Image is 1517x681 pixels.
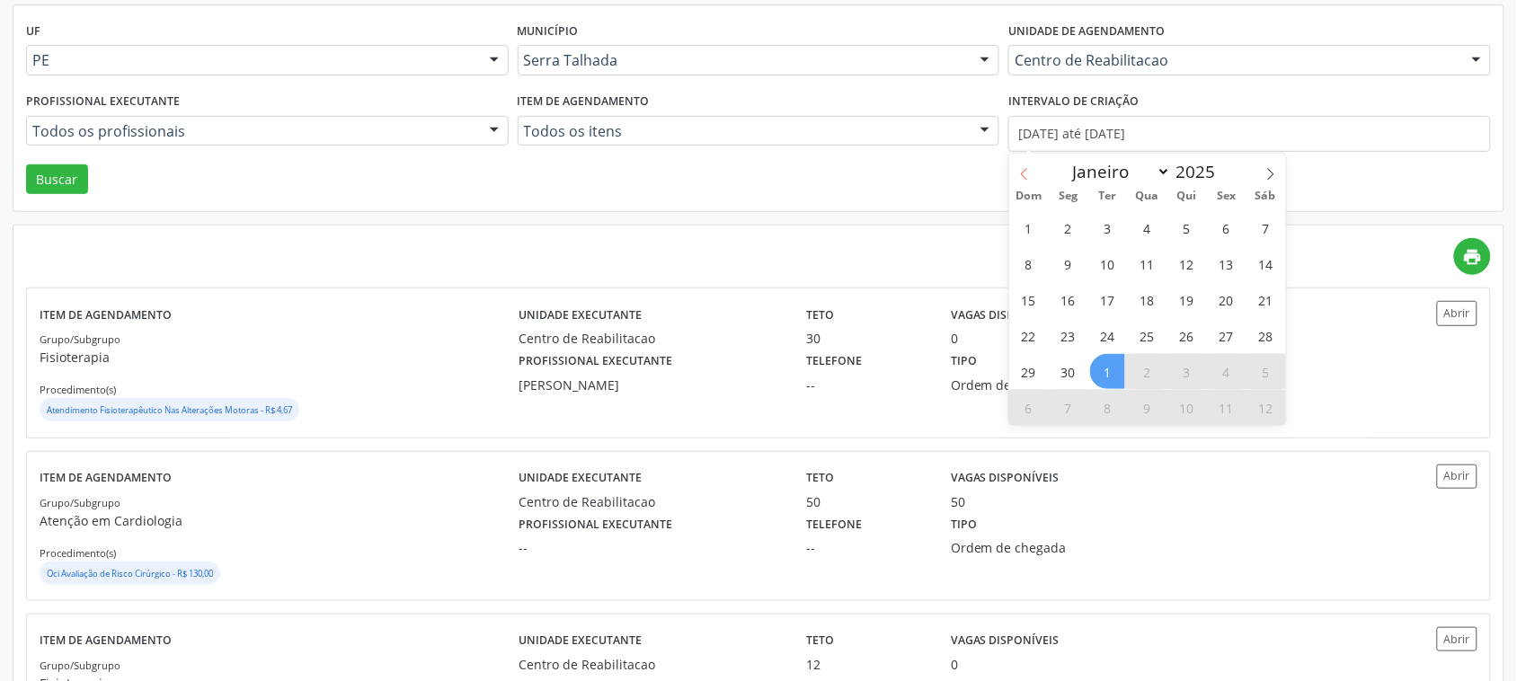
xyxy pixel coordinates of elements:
[1248,318,1283,353] span: Junho 28, 2025
[1011,282,1046,317] span: Junho 15, 2025
[1064,159,1172,184] select: Month
[951,464,1060,492] label: Vagas disponíveis
[1248,282,1283,317] span: Junho 21, 2025
[519,538,781,557] div: --
[1051,246,1086,281] span: Junho 9, 2025
[519,348,672,376] label: Profissional executante
[1209,318,1244,353] span: Junho 27, 2025
[1209,210,1244,245] span: Junho 6, 2025
[1463,247,1483,267] i: print
[1011,390,1046,425] span: Julho 6, 2025
[518,18,579,46] label: Município
[1051,390,1086,425] span: Julho 7, 2025
[518,88,650,116] label: Item de agendamento
[1169,210,1204,245] span: Junho 5, 2025
[1051,318,1086,353] span: Junho 23, 2025
[951,511,977,539] label: Tipo
[1169,318,1204,353] span: Junho 26, 2025
[26,18,40,46] label: UF
[40,496,120,509] small: Grupo/Subgrupo
[1008,18,1165,46] label: Unidade de agendamento
[40,627,172,655] label: Item de agendamento
[1246,190,1286,202] span: Sáb
[1008,88,1139,116] label: Intervalo de criação
[40,383,116,396] small: Procedimento(s)
[1090,210,1125,245] span: Junho 3, 2025
[807,538,926,557] div: --
[1051,210,1086,245] span: Junho 2, 2025
[1169,354,1204,389] span: Julho 3, 2025
[1209,390,1244,425] span: Julho 11, 2025
[1169,282,1204,317] span: Junho 19, 2025
[807,511,863,539] label: Telefone
[807,348,863,376] label: Telefone
[40,348,519,367] p: Fisioterapia
[40,546,116,560] small: Procedimento(s)
[40,301,172,329] label: Item de agendamento
[1130,246,1165,281] span: Junho 11, 2025
[1090,246,1125,281] span: Junho 10, 2025
[807,329,926,348] div: 30
[1088,190,1128,202] span: Ter
[951,376,1141,394] div: Ordem de chegada
[1011,210,1046,245] span: Junho 1, 2025
[1130,210,1165,245] span: Junho 4, 2025
[1169,390,1204,425] span: Julho 10, 2025
[951,627,1060,655] label: Vagas disponíveis
[519,464,642,492] label: Unidade executante
[1049,190,1088,202] span: Seg
[1009,190,1049,202] span: Dom
[40,659,120,672] small: Grupo/Subgrupo
[807,464,835,492] label: Teto
[1015,51,1454,69] span: Centro de Reabilitacao
[1209,354,1244,389] span: Julho 4, 2025
[1011,354,1046,389] span: Junho 29, 2025
[1011,246,1046,281] span: Junho 8, 2025
[519,655,781,674] div: Centro de Reabilitacao
[807,376,926,394] div: --
[1207,190,1246,202] span: Sex
[1437,627,1477,651] button: Abrir
[1248,210,1283,245] span: Junho 7, 2025
[951,348,977,376] label: Tipo
[951,329,958,348] div: 0
[951,655,958,674] div: 0
[807,492,926,511] div: 50
[519,627,642,655] label: Unidade executante
[1130,390,1165,425] span: Julho 9, 2025
[1167,190,1207,202] span: Qui
[807,655,926,674] div: 12
[1130,318,1165,353] span: Junho 25, 2025
[1437,301,1477,325] button: Abrir
[1090,390,1125,425] span: Julho 8, 2025
[1051,282,1086,317] span: Junho 16, 2025
[1090,282,1125,317] span: Junho 17, 2025
[40,332,120,346] small: Grupo/Subgrupo
[47,404,292,416] small: Atendimento Fisioterapêutico Nas Alterações Motoras - R$ 4,67
[1169,246,1204,281] span: Junho 12, 2025
[1248,390,1283,425] span: Julho 12, 2025
[951,538,1141,557] div: Ordem de chegada
[524,51,963,69] span: Serra Talhada
[1130,354,1165,389] span: Julho 2, 2025
[1130,282,1165,317] span: Junho 18, 2025
[40,464,172,492] label: Item de agendamento
[1128,190,1167,202] span: Qua
[32,122,472,140] span: Todos os profissionais
[1209,246,1244,281] span: Junho 13, 2025
[519,301,642,329] label: Unidade executante
[1248,354,1283,389] span: Julho 5, 2025
[519,376,781,394] div: [PERSON_NAME]
[1008,116,1491,152] input: Selecione um intervalo
[951,301,1060,329] label: Vagas disponíveis
[1051,354,1086,389] span: Junho 30, 2025
[1248,246,1283,281] span: Junho 14, 2025
[951,492,965,511] div: 50
[32,51,472,69] span: PE
[26,88,180,116] label: Profissional executante
[519,492,781,511] div: Centro de Reabilitacao
[807,627,835,655] label: Teto
[807,301,835,329] label: Teto
[1437,464,1477,489] button: Abrir
[519,511,672,539] label: Profissional executante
